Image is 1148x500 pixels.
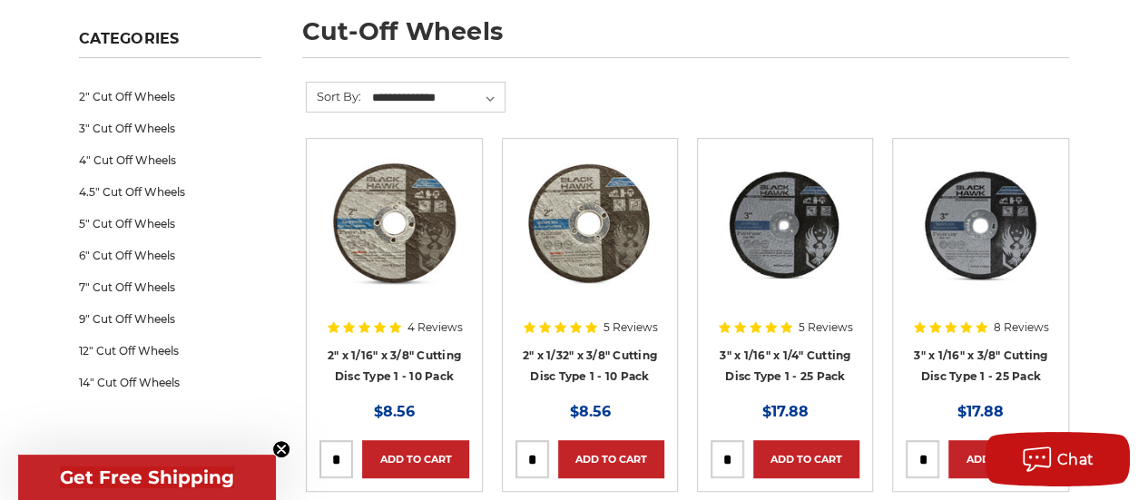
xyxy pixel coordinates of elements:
[369,84,505,112] select: Sort By:
[79,240,261,271] a: 6" Cut Off Wheels
[79,30,261,58] h5: Categories
[957,403,1004,420] span: $17.88
[914,348,1047,383] a: 3" x 1/16" x 3/8" Cutting Disc Type 1 - 25 Pack
[319,152,468,297] img: 2" x 1/16" x 3/8" Cut Off Wheel
[906,152,1055,348] a: 3" x 1/16" x 3/8" Cutting Disc
[515,152,664,297] img: 2" x 1/32" x 3/8" Cut Off Wheel
[79,303,261,335] a: 9" Cut Off Wheels
[711,152,859,297] img: 3” x .0625” x 1/4” Die Grinder Cut-Off Wheels by Black Hawk Abrasives
[328,348,461,383] a: 2" x 1/16" x 3/8" Cutting Disc Type 1 - 10 Pack
[302,19,1069,58] h1: cut-off wheels
[272,440,290,458] button: Close teaser
[523,348,657,383] a: 2" x 1/32" x 3/8" Cutting Disc Type 1 - 10 Pack
[319,152,468,348] a: 2" x 1/16" x 3/8" Cut Off Wheel
[753,440,859,478] a: Add to Cart
[558,440,664,478] a: Add to Cart
[79,271,261,303] a: 7" Cut Off Wheels
[79,176,261,208] a: 4.5" Cut Off Wheels
[569,403,610,420] span: $8.56
[1057,451,1094,468] span: Chat
[79,335,261,367] a: 12" Cut Off Wheels
[60,466,234,488] span: Get Free Shipping
[985,432,1130,486] button: Chat
[362,440,468,478] a: Add to Cart
[906,152,1055,297] img: 3" x 1/16" x 3/8" Cutting Disc
[711,152,859,348] a: 3” x .0625” x 1/4” Die Grinder Cut-Off Wheels by Black Hawk Abrasives
[515,152,664,348] a: 2" x 1/32" x 3/8" Cut Off Wheel
[948,440,1055,478] a: Add to Cart
[762,403,809,420] span: $17.88
[79,81,261,113] a: 2" Cut Off Wheels
[374,403,415,420] span: $8.56
[720,348,850,383] a: 3" x 1/16" x 1/4" Cutting Disc Type 1 - 25 Pack
[79,144,261,176] a: 4" Cut Off Wheels
[307,83,361,110] label: Sort By:
[79,208,261,240] a: 5" Cut Off Wheels
[79,113,261,144] a: 3" Cut Off Wheels
[18,455,276,500] div: Get Free ShippingClose teaser
[79,367,261,398] a: 14" Cut Off Wheels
